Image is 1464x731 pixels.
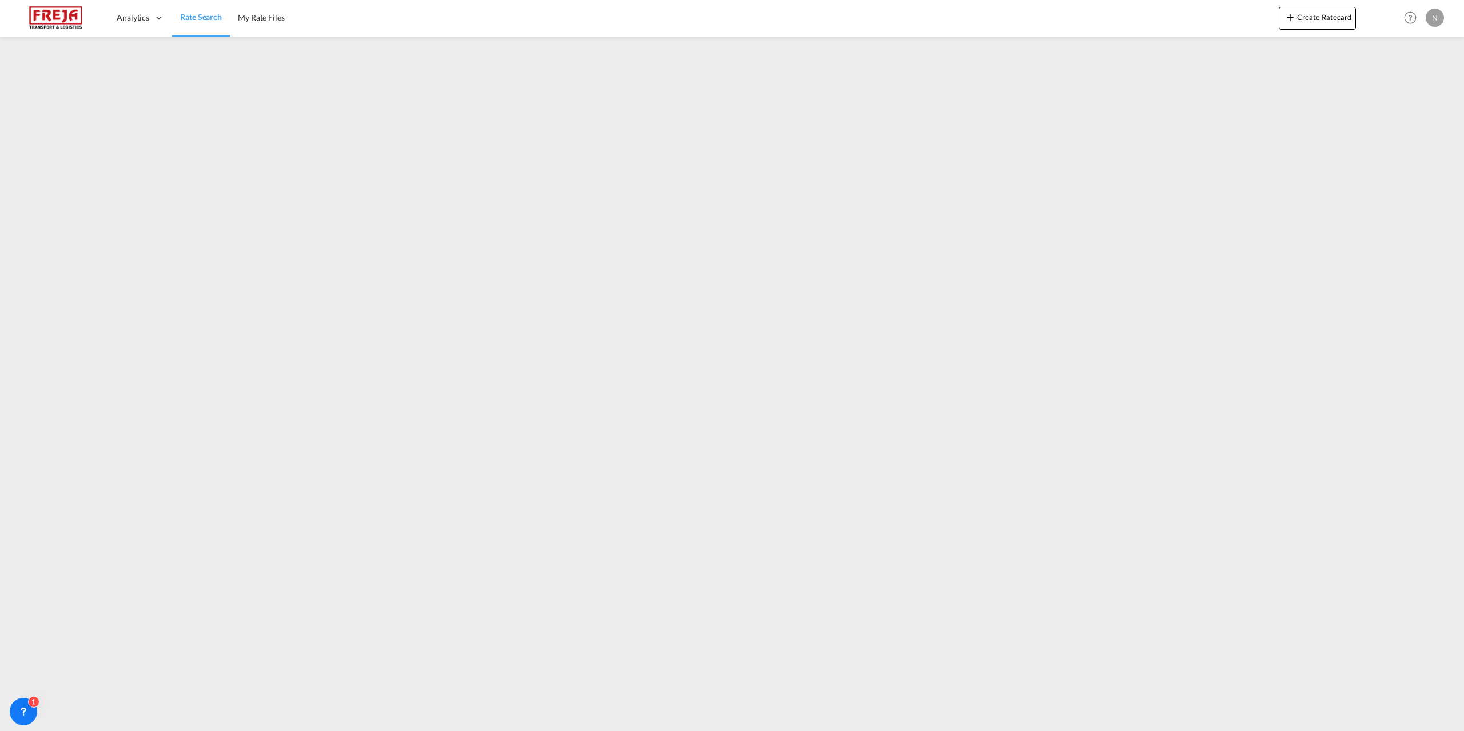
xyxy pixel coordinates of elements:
[1401,8,1420,27] span: Help
[117,12,149,23] span: Analytics
[180,12,222,22] span: Rate Search
[1426,9,1444,27] div: N
[9,671,49,714] iframe: Chat
[1279,7,1356,30] button: icon-plus 400-fgCreate Ratecard
[1283,10,1297,24] md-icon: icon-plus 400-fg
[1401,8,1426,29] div: Help
[238,13,285,22] span: My Rate Files
[17,5,94,31] img: 586607c025bf11f083711d99603023e7.png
